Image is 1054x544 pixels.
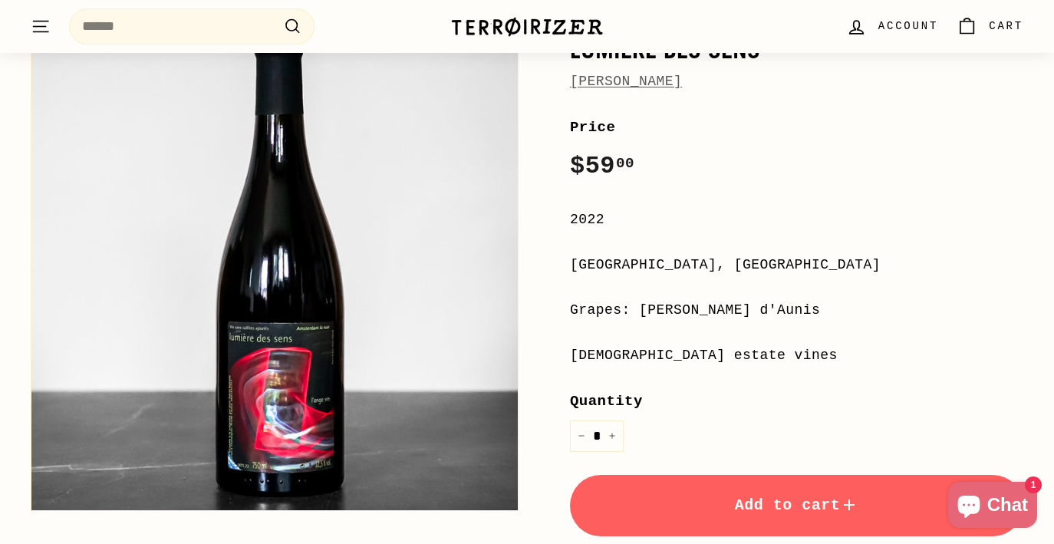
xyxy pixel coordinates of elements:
[944,482,1042,532] inbox-online-store-chat: Shopify online store chat
[570,254,1023,276] div: [GEOGRAPHIC_DATA], [GEOGRAPHIC_DATA]
[570,116,1023,139] label: Price
[947,4,1033,49] a: Cart
[570,420,624,452] input: quantity
[837,4,947,49] a: Account
[570,37,1023,63] h1: Lumière des Sens
[570,390,1023,413] label: Quantity
[989,18,1023,35] span: Cart
[601,420,624,452] button: Increase item quantity by one
[570,420,593,452] button: Reduce item quantity by one
[570,74,682,89] a: [PERSON_NAME]
[735,496,859,514] span: Add to cart
[570,345,1023,367] div: [DEMOGRAPHIC_DATA] estate vines
[616,155,634,172] sup: 00
[570,299,1023,321] div: Grapes: [PERSON_NAME] d'Aunis
[570,475,1023,536] button: Add to cart
[570,152,634,180] span: $59
[878,18,938,35] span: Account
[570,209,1023,231] div: 2022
